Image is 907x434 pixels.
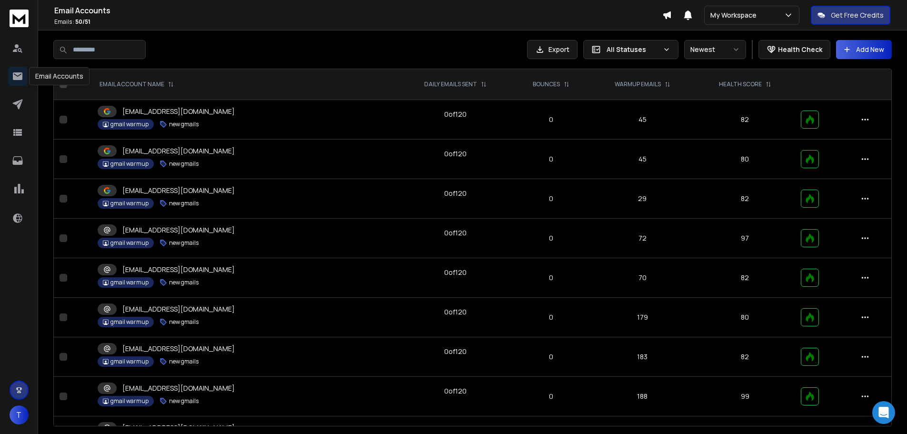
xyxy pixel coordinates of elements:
[444,347,467,356] div: 0 of 120
[684,40,746,59] button: Newest
[590,337,695,377] td: 183
[590,377,695,416] td: 188
[811,6,890,25] button: Get Free Credits
[590,219,695,258] td: 72
[710,10,760,20] p: My Workspace
[169,160,199,168] p: new gmails
[122,146,235,156] p: [EMAIL_ADDRESS][DOMAIN_NAME]
[518,154,584,164] p: 0
[122,186,235,195] p: [EMAIL_ADDRESS][DOMAIN_NAME]
[444,149,467,159] div: 0 of 120
[169,200,199,207] p: new gmails
[444,307,467,317] div: 0 of 120
[110,160,149,168] p: gmail warmup
[778,45,822,54] p: Health Check
[607,45,659,54] p: All Statuses
[444,110,467,119] div: 0 of 120
[695,258,796,298] td: 82
[518,273,584,283] p: 0
[75,18,90,26] span: 50 / 51
[518,313,584,322] p: 0
[122,384,235,393] p: [EMAIL_ADDRESS][DOMAIN_NAME]
[518,233,584,243] p: 0
[695,219,796,258] td: 97
[54,5,662,16] h1: Email Accounts
[444,386,467,396] div: 0 of 120
[169,279,199,286] p: new gmails
[122,265,235,274] p: [EMAIL_ADDRESS][DOMAIN_NAME]
[100,81,174,88] div: EMAIL ACCOUNT NAME
[122,225,235,235] p: [EMAIL_ADDRESS][DOMAIN_NAME]
[444,228,467,238] div: 0 of 120
[110,200,149,207] p: gmail warmup
[872,401,895,424] div: Open Intercom Messenger
[169,121,199,128] p: new gmails
[590,100,695,140] td: 45
[758,40,830,59] button: Health Check
[110,239,149,247] p: gmail warmup
[122,304,235,314] p: [EMAIL_ADDRESS][DOMAIN_NAME]
[169,239,199,247] p: new gmails
[527,40,578,59] button: Export
[518,392,584,401] p: 0
[10,405,29,424] button: T
[533,81,560,88] p: BOUNCES
[110,279,149,286] p: gmail warmup
[695,337,796,377] td: 82
[695,100,796,140] td: 82
[110,358,149,365] p: gmail warmup
[695,298,796,337] td: 80
[695,140,796,179] td: 80
[831,10,884,20] p: Get Free Credits
[169,397,199,405] p: new gmails
[518,194,584,203] p: 0
[444,268,467,277] div: 0 of 120
[169,318,199,326] p: new gmails
[10,10,29,27] img: logo
[590,298,695,337] td: 179
[836,40,892,59] button: Add New
[518,352,584,362] p: 0
[719,81,762,88] p: HEALTH SCORE
[169,358,199,365] p: new gmails
[590,179,695,219] td: 29
[110,397,149,405] p: gmail warmup
[444,189,467,198] div: 0 of 120
[29,67,90,85] div: Email Accounts
[110,121,149,128] p: gmail warmup
[424,81,477,88] p: DAILY EMAILS SENT
[590,140,695,179] td: 45
[518,115,584,124] p: 0
[122,423,235,433] p: [EMAIL_ADDRESS][DOMAIN_NAME]
[110,318,149,326] p: gmail warmup
[695,179,796,219] td: 82
[122,344,235,353] p: [EMAIL_ADDRESS][DOMAIN_NAME]
[615,81,661,88] p: WARMUP EMAILS
[590,258,695,298] td: 70
[695,377,796,416] td: 99
[122,107,235,116] p: [EMAIL_ADDRESS][DOMAIN_NAME]
[54,18,662,26] p: Emails :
